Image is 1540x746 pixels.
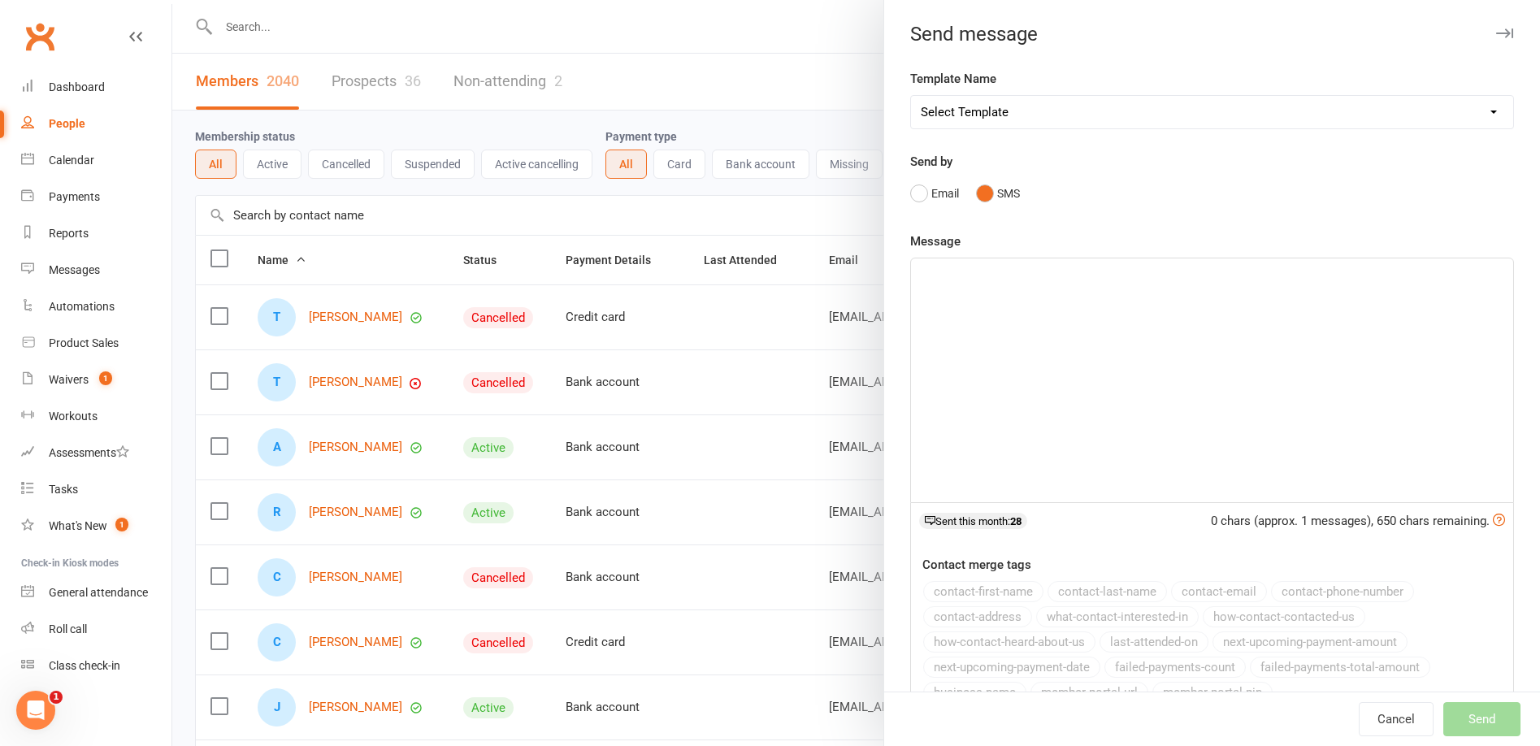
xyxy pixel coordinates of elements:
[49,154,94,167] div: Calendar
[21,471,171,508] a: Tasks
[884,23,1540,46] div: Send message
[16,691,55,730] iframe: Intercom live chat
[1010,515,1022,527] strong: 28
[49,483,78,496] div: Tasks
[20,16,60,57] a: Clubworx
[21,325,171,362] a: Product Sales
[21,215,171,252] a: Reports
[49,227,89,240] div: Reports
[49,446,129,459] div: Assessments
[49,373,89,386] div: Waivers
[49,263,100,276] div: Messages
[49,410,98,423] div: Workouts
[910,152,952,171] label: Send by
[49,117,85,130] div: People
[49,190,100,203] div: Payments
[21,648,171,684] a: Class kiosk mode
[49,80,105,93] div: Dashboard
[21,362,171,398] a: Waivers 1
[21,142,171,179] a: Calendar
[21,575,171,611] a: General attendance kiosk mode
[919,513,1027,529] div: Sent this month:
[115,518,128,531] span: 1
[910,69,996,89] label: Template Name
[50,691,63,704] span: 1
[21,435,171,471] a: Assessments
[910,232,961,251] label: Message
[49,300,115,313] div: Automations
[99,371,112,385] span: 1
[21,398,171,435] a: Workouts
[1359,702,1434,736] button: Cancel
[49,586,148,599] div: General attendance
[21,508,171,544] a: What's New1
[910,178,959,209] button: Email
[21,106,171,142] a: People
[49,622,87,635] div: Roll call
[49,659,120,672] div: Class check-in
[21,611,171,648] a: Roll call
[976,178,1020,209] button: SMS
[21,69,171,106] a: Dashboard
[49,519,107,532] div: What's New
[21,179,171,215] a: Payments
[922,555,1031,575] label: Contact merge tags
[21,288,171,325] a: Automations
[21,252,171,288] a: Messages
[49,336,119,349] div: Product Sales
[1211,511,1505,531] div: 0 chars (approx. 1 messages), 650 chars remaining.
